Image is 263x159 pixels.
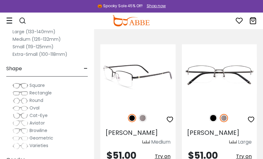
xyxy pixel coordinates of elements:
img: size ruler [229,140,237,145]
img: Gun [220,114,228,122]
div: Shop now [147,3,166,9]
img: Rectangle.png [13,90,28,96]
label: Small (119-125mm) [13,43,54,50]
span: Round [29,97,43,103]
span: - [84,61,88,76]
img: Geometric.png [13,135,28,141]
label: Large (133-140mm) [13,28,55,35]
img: Browline.png [13,128,28,134]
span: Browline [29,127,47,134]
div: Large [238,138,252,146]
span: Oval [29,105,39,111]
span: Geometric [29,135,53,141]
img: Varieties.png [13,143,28,149]
img: Square.png [13,82,28,89]
span: Cat-Eye [29,112,48,119]
span: Shape [6,61,22,76]
a: Shop now [144,3,166,8]
img: Gun Noah - Titanium ,Adjust Nose Pads [182,44,257,107]
img: Black [128,114,136,122]
img: Black [209,114,217,122]
img: Cat-Eye.png [13,113,28,119]
span: [PERSON_NAME] [187,128,239,137]
img: abbeglasses.com [112,15,149,26]
label: Extra-Small (100-118mm) [13,50,67,58]
span: Square [29,82,45,88]
span: Aviator [29,120,45,126]
label: Medium (126-132mm) [13,35,61,43]
img: Black Liam - Titanium ,Adjust Nose Pads [100,44,176,107]
img: Gun [139,114,147,122]
img: Aviator.png [13,120,28,126]
div: 🎃 Spooky Sale 45% Off! [97,3,143,9]
img: Oval.png [13,105,28,111]
span: Varieties [29,142,48,149]
img: Round.png [13,98,28,104]
span: Rectangle [29,90,52,96]
span: [PERSON_NAME] [105,128,158,137]
img: size ruler [142,140,150,145]
div: Medium [151,138,171,146]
